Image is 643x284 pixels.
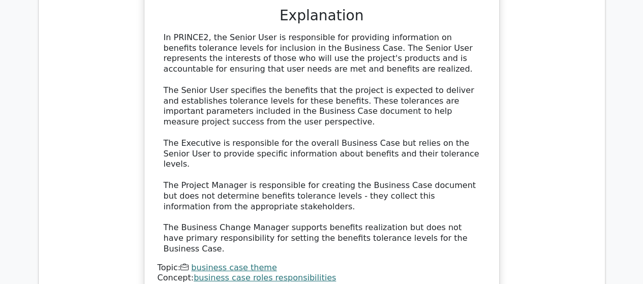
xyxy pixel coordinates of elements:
div: Topic: [158,263,486,273]
h3: Explanation [164,7,480,24]
a: business case theme [191,263,277,272]
div: Concept: [158,273,486,283]
div: In PRINCE2, the Senior User is responsible for providing information on benefits tolerance levels... [164,33,480,255]
a: business case roles responsibilities [194,273,336,282]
